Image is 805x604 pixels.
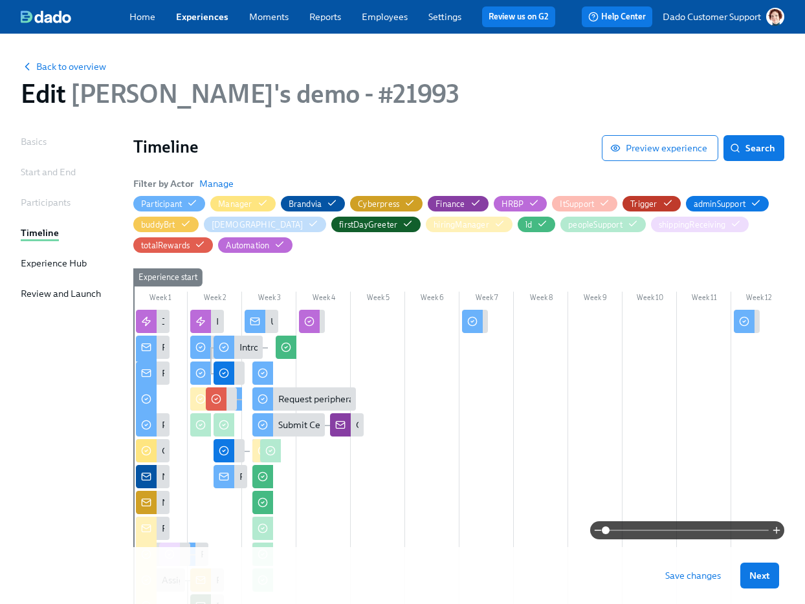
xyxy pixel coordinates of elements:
div: Request peripherals (optional) via Jira (no automation, get them to practice!) [252,387,356,411]
div: Cell/Internet stipend request from new hire [356,418,534,431]
div: Week 8 [514,292,568,307]
div: Cell/Internet stipend request from new hire [330,413,364,437]
div: Invited to Orientations [190,310,224,333]
div: Notified about new hire (for swag) [162,470,303,483]
div: Receives Welcome Email [162,367,267,380]
span: Next [749,569,770,582]
button: Participant [133,196,205,211]
div: Check-in [136,439,170,462]
button: Preview experience [602,135,718,161]
button: Trigger [623,196,680,211]
div: Check-in [162,444,198,457]
div: Notified about new hire (for swag) [136,465,170,488]
div: Week 9 [568,292,623,307]
div: Submit Cell/Internet Stipend reimbursement request [252,413,325,437]
div: Week 6 [405,292,459,307]
a: Experiences [176,11,228,23]
div: Week 3 [242,292,296,307]
div: Notified about new hire (for swag) [136,491,170,514]
img: AATXAJw-nxTkv1ws5kLOi-TQIsf862R-bs_0p3UQSuGH=s96-c [766,8,784,26]
button: Dado Customer Support [663,8,784,26]
div: Receives Welcome Email for agency contingent [136,336,170,359]
div: Week 10 [623,292,677,307]
div: Week 4 [296,292,351,307]
div: Invited to Orientations [216,315,309,328]
div: Week 7 [459,292,514,307]
div: Hide adminSupport [694,198,745,210]
h1: Edit [21,78,459,109]
div: Hide firstDayGreeter [339,219,397,231]
div: Hide Cyberpress [358,198,399,210]
button: Cyberpress [350,196,423,211]
div: Receives Manager Expectations [136,517,170,540]
button: peopleSupport [560,217,646,232]
div: Jira ticket created for equipment [162,315,297,328]
span: Manage [199,177,234,190]
div: Week 11 [677,292,731,307]
button: [DEMOGRAPHIC_DATA] [204,217,327,232]
button: buddyBrt [133,217,199,232]
div: Hide Finance [436,198,465,210]
a: Reports [309,11,341,23]
div: Hide buddyWb [212,219,303,231]
div: Participants [21,196,71,209]
div: Hide Automation [226,239,269,252]
button: Brandvia [281,196,346,211]
div: Notified about new hire (for swag) [162,496,303,509]
div: Intro to Concur and ask if they ready to register [214,336,263,359]
div: Timeline [21,226,59,239]
span: [PERSON_NAME]'s demo - #21993 [65,78,459,109]
button: totalRewards [133,237,213,253]
div: Hide Participant [141,198,182,210]
button: adminSupport [686,196,769,211]
button: Help Center [582,6,652,27]
div: Hide Manager [218,198,252,210]
button: Automation [218,237,292,253]
div: Start and End [21,166,76,178]
button: Finance [428,196,488,211]
div: Receives tracking info [175,543,208,566]
a: Home [129,11,155,23]
div: Week 5 [351,292,405,307]
span: Help Center [588,10,646,23]
span: Preview experience [613,142,707,155]
div: Provide bio & headshot [162,418,258,431]
div: Receives Welcome Email for agency contingent [162,341,358,354]
div: Jira ticket created for equipment [136,310,170,333]
button: shippingReceiving [651,217,749,232]
a: Moments [249,11,289,23]
button: Save changes [656,563,730,588]
a: Review us on G2 [489,10,549,23]
p: Dado Customer Support [663,10,761,23]
span: Search [733,142,775,155]
button: Back to overview [21,60,106,73]
img: dado [21,10,71,23]
div: Untitled Message [270,315,343,328]
div: Receives Welcome Email [136,361,170,385]
button: ItSupport [552,196,617,211]
div: Week 12 [731,292,786,307]
button: ld [518,217,555,232]
button: hiringManager [426,217,513,232]
a: dado [21,10,129,23]
div: Basics [21,135,47,148]
div: Hide peopleSupport [568,219,623,231]
button: Search [723,135,784,161]
div: Hide Trigger [630,198,657,210]
button: Manager [210,196,275,211]
button: Next [740,563,779,588]
a: Employees [362,11,408,23]
div: Week 2 [188,292,242,307]
div: Hide totalRewards [141,239,190,252]
div: Experience Hub [21,257,87,270]
div: Hide ld [525,219,532,231]
span: Save changes [665,569,721,582]
div: Week 1 [133,292,188,307]
h6: Filter by Actor [133,177,194,191]
div: Intro to Concur and ask if they ready to register [239,341,430,354]
div: Submit Cell/Internet Stipend reimbursement request [278,418,494,431]
div: Receives First Day instructions [239,470,365,483]
div: Hide shippingReceiving [659,219,725,231]
div: Hide HRBP [502,198,524,210]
